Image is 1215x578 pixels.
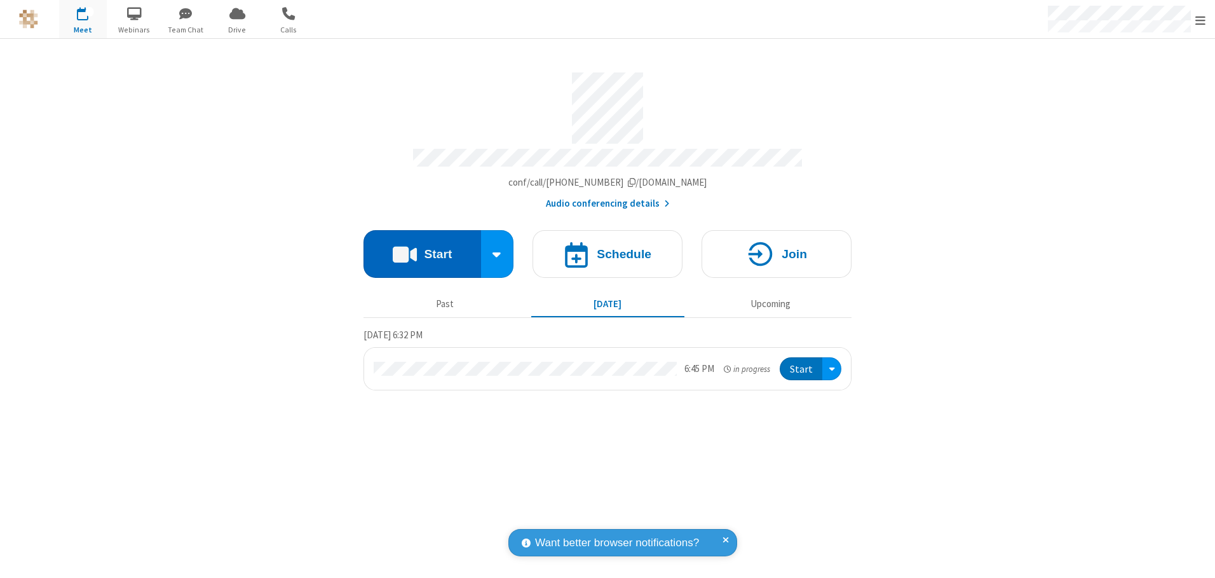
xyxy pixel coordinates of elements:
[369,292,522,316] button: Past
[531,292,684,316] button: [DATE]
[508,176,707,188] span: Copy my meeting room link
[363,230,481,278] button: Start
[533,230,682,278] button: Schedule
[694,292,847,316] button: Upcoming
[162,24,210,36] span: Team Chat
[535,535,699,551] span: Want better browser notifications?
[702,230,852,278] button: Join
[59,24,107,36] span: Meet
[684,362,714,376] div: 6:45 PM
[86,7,94,17] div: 1
[508,175,707,190] button: Copy my meeting room linkCopy my meeting room link
[363,63,852,211] section: Account details
[546,196,670,211] button: Audio conferencing details
[481,230,514,278] div: Start conference options
[597,248,651,260] h4: Schedule
[822,357,841,381] div: Open menu
[724,363,770,375] em: in progress
[363,329,423,341] span: [DATE] 6:32 PM
[782,248,807,260] h4: Join
[363,327,852,391] section: Today's Meetings
[19,10,38,29] img: QA Selenium DO NOT DELETE OR CHANGE
[265,24,313,36] span: Calls
[424,248,452,260] h4: Start
[111,24,158,36] span: Webinars
[780,357,822,381] button: Start
[214,24,261,36] span: Drive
